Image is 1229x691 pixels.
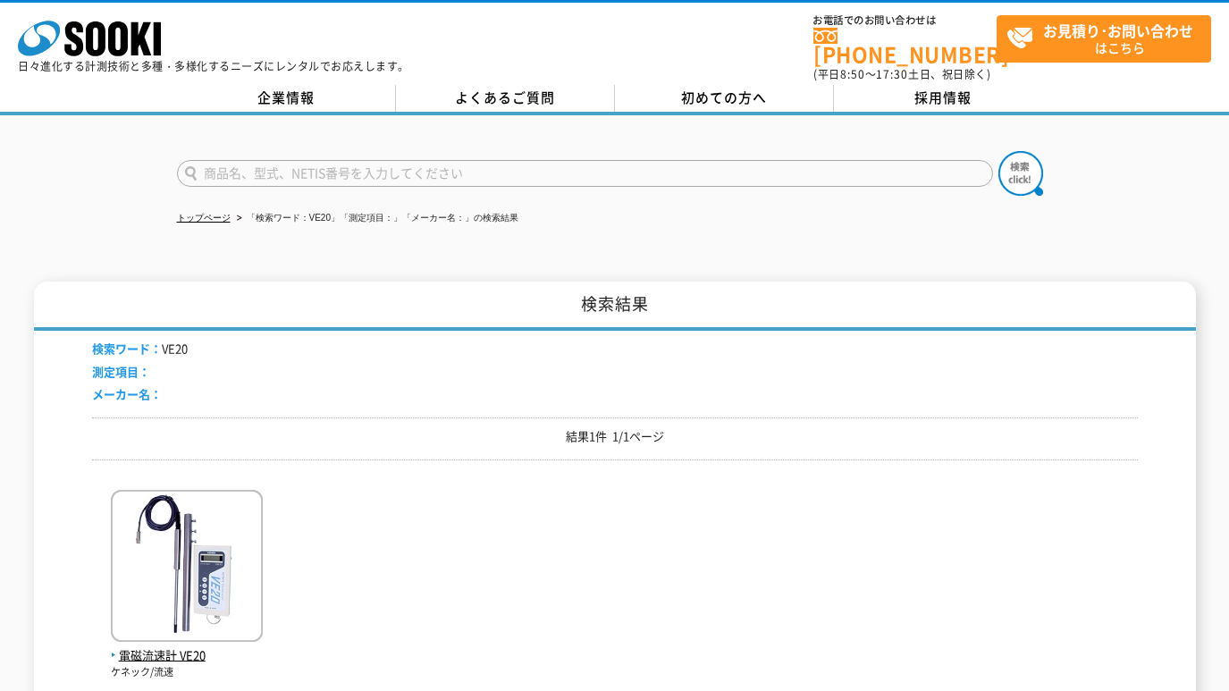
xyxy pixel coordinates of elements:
p: 結果1件 1/1ページ [92,427,1138,446]
h1: 検索結果 [34,282,1196,331]
span: 17:30 [876,66,908,82]
a: 企業情報 [177,85,396,112]
span: 電磁流速計 VE20 [111,646,263,665]
a: 採用情報 [834,85,1053,112]
li: VE20 [92,340,188,358]
a: 初めての方へ [615,85,834,112]
a: トップページ [177,213,231,223]
span: 初めての方へ [681,88,767,107]
p: 日々進化する計測技術と多種・多様化するニーズにレンタルでお応えします。 [18,61,409,72]
span: 8:50 [840,66,865,82]
a: よくあるご質問 [396,85,615,112]
span: お電話でのお問い合わせは [813,15,997,26]
img: VE20 [111,490,263,646]
li: 「検索ワード：VE20」「測定項目：」「メーカー名：」の検索結果 [233,209,518,228]
a: [PHONE_NUMBER] [813,28,997,64]
strong: お見積り･お問い合わせ [1043,20,1193,41]
a: お見積り･お問い合わせはこちら [997,15,1211,63]
input: 商品名、型式、NETIS番号を入力してください [177,160,993,187]
a: 電磁流速計 VE20 [111,628,263,665]
img: btn_search.png [998,151,1043,196]
span: 検索ワード： [92,340,162,357]
span: (平日 ～ 土日、祝日除く) [813,66,990,82]
p: ケネック/流速 [111,665,263,680]
span: はこちら [1006,16,1210,61]
span: 測定項目： [92,363,150,380]
span: メーカー名： [92,385,162,402]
